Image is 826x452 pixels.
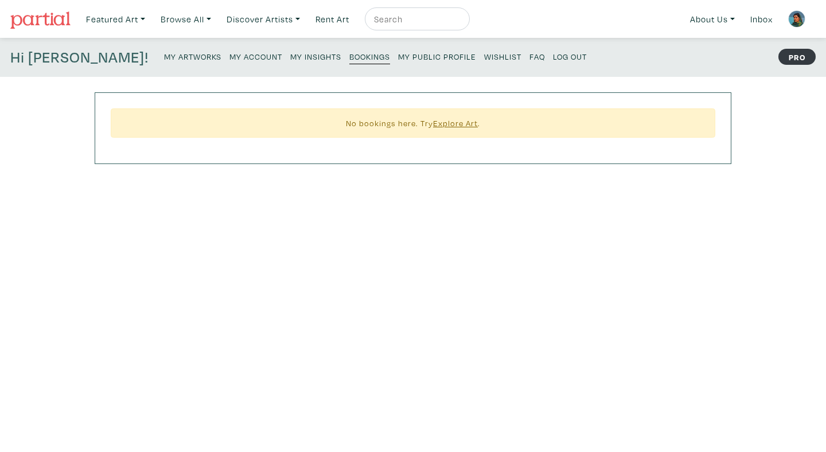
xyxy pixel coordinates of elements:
a: My Insights [290,48,341,64]
a: Wishlist [484,48,521,64]
h4: Hi [PERSON_NAME]! [10,48,149,67]
small: My Account [229,51,282,62]
a: Bookings [349,48,390,64]
small: Log Out [553,51,587,62]
small: My Artworks [164,51,221,62]
a: Featured Art [81,7,150,31]
a: Browse All [155,7,216,31]
small: Wishlist [484,51,521,62]
a: About Us [685,7,740,31]
a: Explore Art [433,118,478,128]
small: My Public Profile [398,51,476,62]
a: My Public Profile [398,48,476,64]
div: No bookings here. Try . [111,108,715,138]
a: Inbox [745,7,778,31]
strong: PRO [778,49,816,65]
small: FAQ [529,51,545,62]
a: Rent Art [310,7,354,31]
small: Bookings [349,51,390,62]
small: My Insights [290,51,341,62]
a: My Account [229,48,282,64]
a: FAQ [529,48,545,64]
a: Discover Artists [221,7,305,31]
input: Search [373,12,459,26]
img: phpThumb.php [788,10,805,28]
a: My Artworks [164,48,221,64]
a: Log Out [553,48,587,64]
